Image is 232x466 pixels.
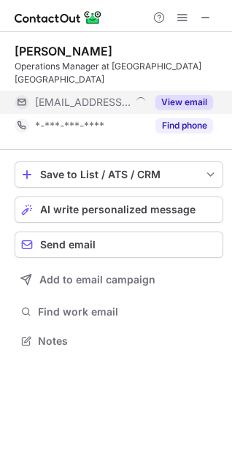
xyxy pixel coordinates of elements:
span: [EMAIL_ADDRESS][DOMAIN_NAME] [35,96,131,109]
button: Find work email [15,302,223,322]
div: Save to List / ATS / CRM [40,169,198,180]
span: AI write personalized message [40,204,196,215]
button: Add to email campaign [15,267,223,293]
button: Notes [15,331,223,351]
button: Send email [15,232,223,258]
span: Add to email campaign [39,274,155,286]
div: Operations Manager at [GEOGRAPHIC_DATA] [GEOGRAPHIC_DATA] [15,60,223,86]
button: Reveal Button [155,95,213,110]
button: AI write personalized message [15,196,223,223]
button: save-profile-one-click [15,161,223,188]
img: ContactOut v5.3.10 [15,9,102,26]
button: Reveal Button [155,118,213,133]
span: Send email [40,239,96,251]
span: Notes [38,335,217,348]
div: [PERSON_NAME] [15,44,112,58]
span: Find work email [38,305,217,318]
